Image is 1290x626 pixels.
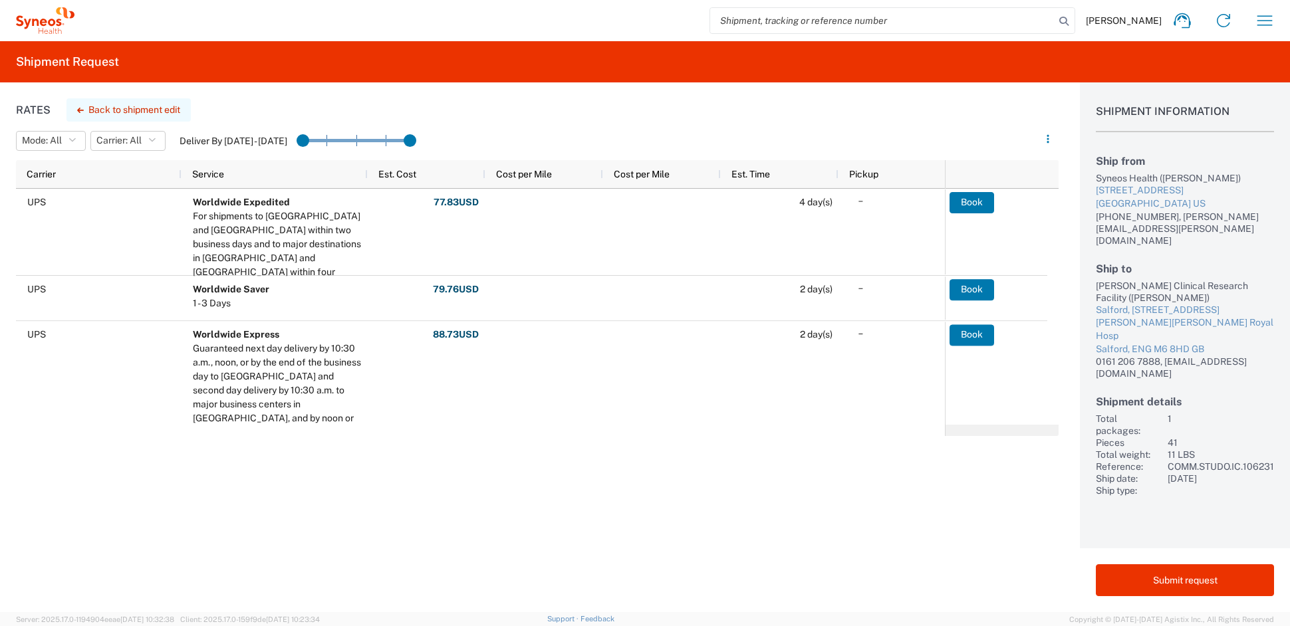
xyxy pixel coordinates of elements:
[1096,184,1274,210] a: [STREET_ADDRESS][GEOGRAPHIC_DATA] US
[800,284,833,294] span: 2 day(s)
[1096,304,1274,343] div: Salford, [STREET_ADDRESS][PERSON_NAME][PERSON_NAME] Royal Hosp
[1096,304,1274,356] a: Salford, [STREET_ADDRESS][PERSON_NAME][PERSON_NAME] Royal HospSalford, ENG M6 8HD GB
[1168,413,1274,437] div: 1
[434,196,479,209] strong: 77.83 USD
[1096,262,1274,275] h2: Ship to
[1096,461,1162,472] div: Reference:
[1168,437,1274,449] div: 41
[433,283,479,296] strong: 79.76 USD
[22,134,62,147] span: Mode: All
[1096,564,1274,596] button: Submit request
[1096,413,1162,437] div: Total packages:
[1096,437,1162,449] div: Pieces
[16,615,174,623] span: Server: 2025.17.0-1194904eeae
[378,169,416,179] span: Est. Cost
[180,135,287,147] label: Deliver By [DATE] - [DATE]
[16,131,86,151] button: Mode: All
[1096,197,1274,211] div: [GEOGRAPHIC_DATA] US
[433,192,479,213] button: 77.83USD
[1096,343,1274,356] div: Salford, ENG M6 8HD GB
[266,615,320,623] span: [DATE] 10:23:34
[1096,356,1274,379] div: 0161 206 7888, [EMAIL_ADDRESS][DOMAIN_NAME]
[1096,105,1274,132] h1: Shipment Information
[950,192,994,213] button: Book
[1096,184,1274,197] div: [STREET_ADDRESS]
[192,169,224,179] span: Service
[16,104,51,116] h1: Rates
[614,169,670,179] span: Cost per Mile
[1096,172,1274,184] div: Syneos Health ([PERSON_NAME])
[27,329,46,340] span: UPS
[27,284,46,294] span: UPS
[496,169,552,179] span: Cost per Mile
[1168,461,1274,472] div: COMM.STUDO.IC.106231
[1086,15,1162,27] span: [PERSON_NAME]
[731,169,770,179] span: Est. Time
[193,329,279,340] b: Worldwide Express
[193,342,362,453] div: Guaranteed next day delivery by 10:30 a.m., noon, or by the end of the business day to Canada and...
[710,8,1055,33] input: Shipment, tracking or reference number
[66,98,191,122] button: Back to shipment edit
[950,279,994,300] button: Book
[1096,280,1274,304] div: [PERSON_NAME] Clinical Research Facility ([PERSON_NAME])
[580,615,614,623] a: Feedback
[433,328,479,341] strong: 88.73 USD
[432,324,479,346] button: 88.73USD
[193,296,269,310] div: 1 - 3 Days
[1069,613,1274,625] span: Copyright © [DATE]-[DATE] Agistix Inc., All Rights Reserved
[90,131,166,151] button: Carrier: All
[96,134,142,147] span: Carrier: All
[1096,395,1274,408] h2: Shipment details
[193,197,290,207] b: Worldwide Expedited
[16,54,119,70] h2: Shipment Request
[1168,472,1274,484] div: [DATE]
[800,329,833,340] span: 2 day(s)
[27,169,56,179] span: Carrier
[950,324,994,346] button: Book
[1168,449,1274,461] div: 11 LBS
[1096,211,1274,247] div: [PHONE_NUMBER], [PERSON_NAME][EMAIL_ADDRESS][PERSON_NAME][DOMAIN_NAME]
[799,197,833,207] span: 4 day(s)
[1096,472,1162,484] div: Ship date:
[120,615,174,623] span: [DATE] 10:32:38
[1096,155,1274,167] h2: Ship from
[432,279,479,300] button: 79.76USD
[1096,449,1162,461] div: Total weight:
[180,615,320,623] span: Client: 2025.17.0-159f9de
[849,169,878,179] span: Pickup
[547,615,580,623] a: Support
[1096,484,1162,496] div: Ship type:
[27,197,46,207] span: UPS
[193,284,269,294] b: Worldwide Saver
[193,209,362,293] div: For shipments to Canada and Mexico within two business days and to major destinations in Europe a...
